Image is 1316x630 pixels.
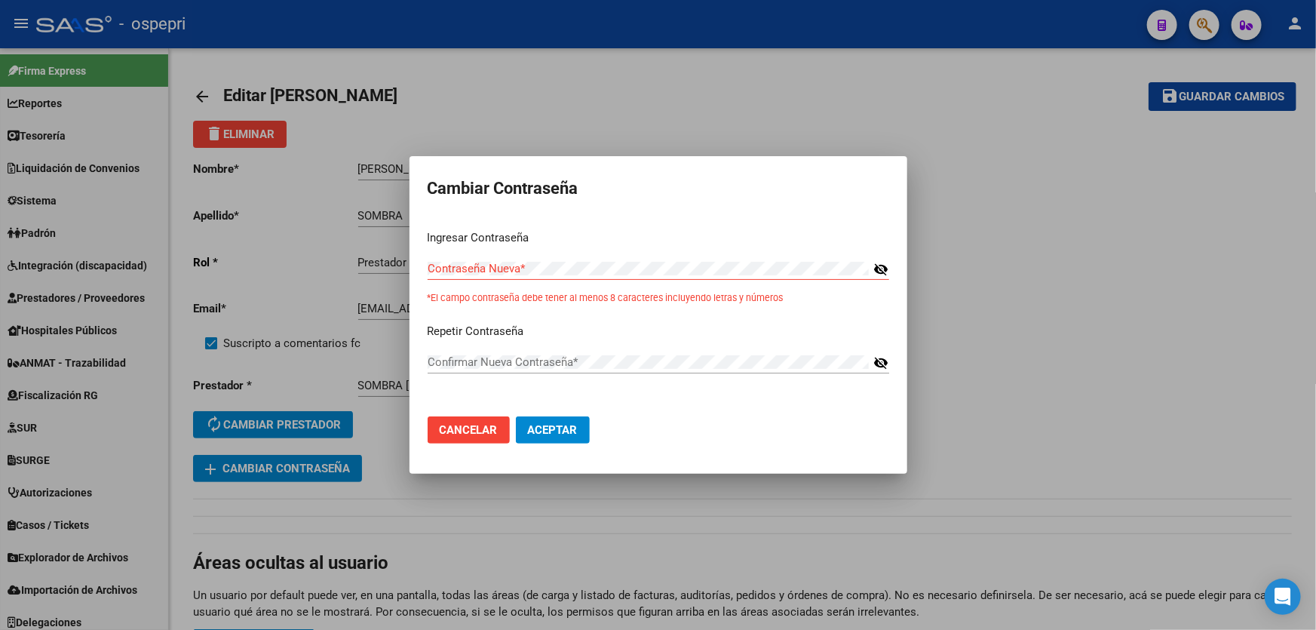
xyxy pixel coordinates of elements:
[428,174,889,203] h2: Cambiar Contraseña
[528,423,578,437] span: Aceptar
[873,260,888,278] mat-icon: visibility_off
[428,416,510,444] button: Cancelar
[440,423,498,437] span: Cancelar
[1265,579,1301,615] div: Open Intercom Messenger
[428,291,784,306] small: *El campo contraseña debe tener al menos 8 caracteres incluyendo letras y números
[428,323,889,340] p: Repetir Contraseña
[516,416,590,444] button: Aceptar
[428,229,889,247] p: Ingresar Contraseña
[873,354,888,372] mat-icon: visibility_off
